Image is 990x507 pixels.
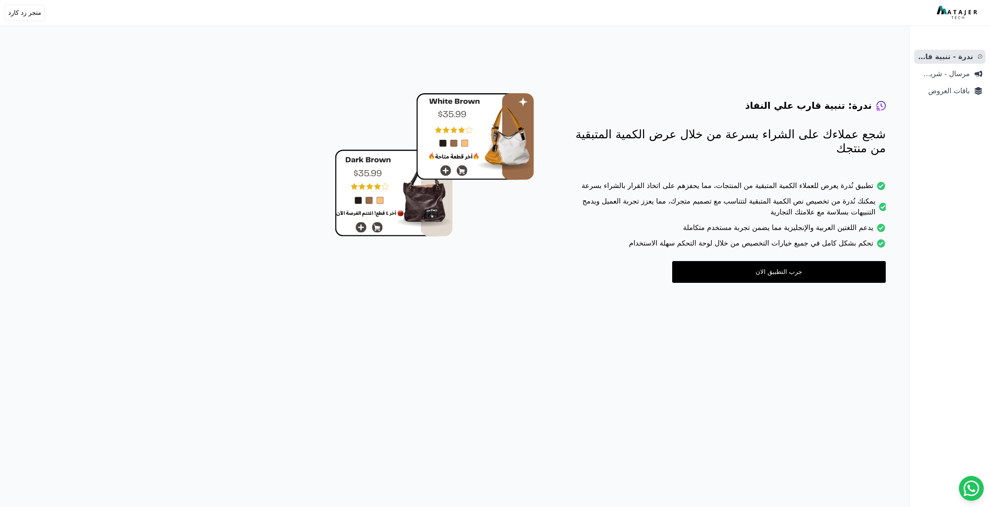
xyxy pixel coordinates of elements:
span: مرسال - شريط دعاية [917,68,970,79]
img: hero [335,93,534,237]
span: باقات العروض [917,85,970,96]
span: متجر زد كارد [8,8,41,17]
a: جرب التطبيق الان [672,261,886,283]
h4: ندرة: تنبية قارب علي النفاذ [745,99,872,112]
img: MatajerTech Logo [937,6,979,20]
li: يمكنك نُدرة من تخصيص نص الكمية المتبقية لتتناسب مع تصميم متجرك، مما يعزز تجربة العميل ويدمج التنب... [565,196,886,222]
li: تحكم بشكل كامل في جميع خيارات التخصيص من خلال لوحة التحكم سهلة الاستخدام [565,238,886,253]
li: تطبيق نُدرة يعرض للعملاء الكمية المتبقية من المنتجات، مما يحفزهم على اتخاذ القرار بالشراء بسرعة [565,180,886,196]
li: يدعم اللغتين العربية والإنجليزية مما يضمن تجربة مستخدم متكاملة [565,222,886,238]
p: شجع عملاءك على الشراء بسرعة من خلال عرض الكمية المتبقية من منتجك [565,127,886,155]
span: ندرة - تنبية قارب علي النفاذ [917,51,973,62]
button: متجر زد كارد [5,5,45,21]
